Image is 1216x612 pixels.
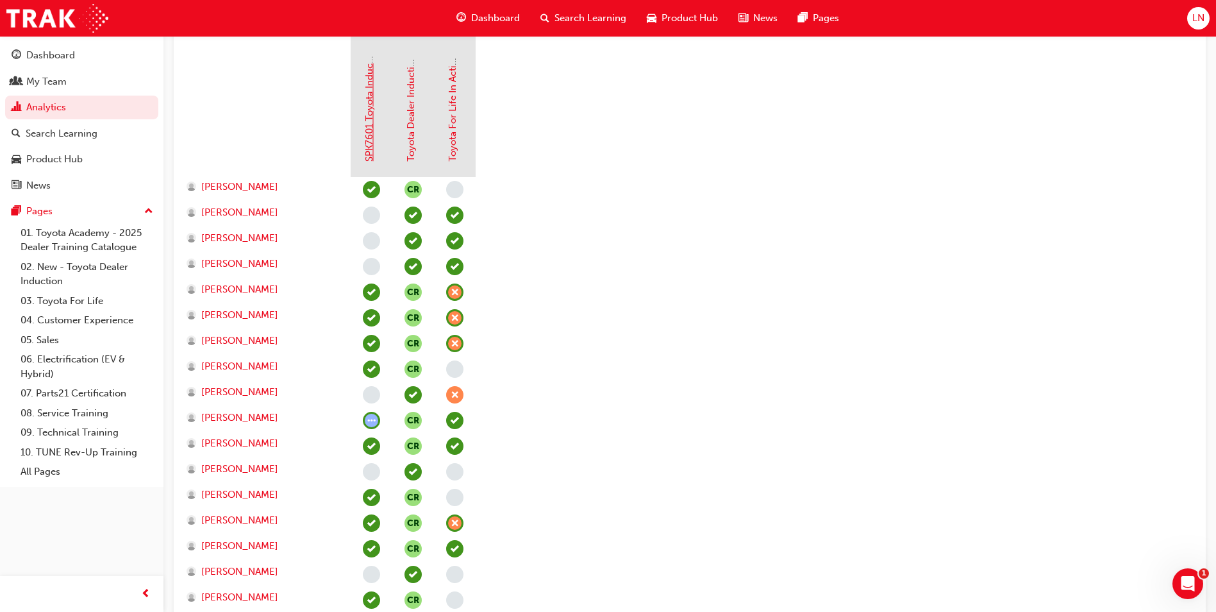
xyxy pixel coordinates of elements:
[738,10,748,26] span: news-icon
[404,540,422,557] span: null-icon
[404,412,422,429] button: null-icon
[446,412,463,429] span: learningRecordVerb_ATTEND-icon
[363,361,380,378] span: learningRecordVerb_COMPLETE-icon
[187,231,338,246] a: [PERSON_NAME]
[405,55,417,162] a: Toyota Dealer Induction
[404,181,422,198] button: null-icon
[363,181,380,198] span: learningRecordVerb_COMPLETE-icon
[201,180,278,194] span: [PERSON_NAME]
[201,385,278,400] span: [PERSON_NAME]
[187,539,338,554] a: [PERSON_NAME]
[201,436,278,451] span: [PERSON_NAME]
[1199,568,1209,579] span: 1
[187,436,338,451] a: [PERSON_NAME]
[201,462,278,477] span: [PERSON_NAME]
[201,359,278,374] span: [PERSON_NAME]
[201,513,278,528] span: [PERSON_NAME]
[26,178,51,193] div: News
[201,205,278,220] span: [PERSON_NAME]
[201,411,278,425] span: [PERSON_NAME]
[363,309,380,327] span: learningRecordVerb_COMPLETE-icon
[15,443,158,463] a: 10. TUNE Rev-Up Training
[798,10,808,26] span: pages-icon
[15,330,158,350] a: 05. Sales
[446,463,463,480] span: learningRecordVerb_NONE-icon
[12,102,21,114] span: chart-icon
[471,11,520,26] span: Dashboard
[201,334,278,348] span: [PERSON_NAME]
[201,565,278,579] span: [PERSON_NAME]
[187,359,338,374] a: [PERSON_NAME]
[15,223,158,257] a: 01. Toyota Academy - 2025 Dealer Training Catalogue
[446,438,463,455] span: learningRecordVerb_ATTEND-icon
[446,335,463,352] span: learningRecordVerb_ABSENT-icon
[404,591,422,609] button: null-icon
[26,204,53,219] div: Pages
[446,258,463,275] span: learningRecordVerb_ATTEND-icon
[187,334,338,348] a: [PERSON_NAME]
[15,350,158,384] a: 06. Electrification (EV & Hybrid)
[404,335,422,352] span: null-icon
[404,232,422,250] span: learningRecordVerb_PASS-icon
[5,96,158,119] a: Analytics
[26,74,67,89] div: My Team
[5,200,158,223] button: Pages
[201,257,278,271] span: [PERSON_NAME]
[404,514,422,532] span: null-icon
[363,284,380,301] span: learningRecordVerb_COMPLETE-icon
[12,76,21,88] span: people-icon
[446,5,530,31] a: guage-iconDashboard
[363,386,380,404] span: learningRecordVerb_NONE-icon
[5,122,158,146] a: Search Learning
[404,361,422,378] button: null-icon
[5,148,158,171] a: Product Hub
[404,309,422,327] button: null-icon
[446,566,463,583] span: learningRecordVerb_NONE-icon
[15,257,158,291] a: 02. New - Toyota Dealer Induction
[662,11,718,26] span: Product Hub
[26,48,75,63] div: Dashboard
[446,514,463,532] span: learningRecordVerb_ABSENT-icon
[446,284,463,301] span: learningRecordVerb_ABSENT-icon
[201,539,278,554] span: [PERSON_NAME]
[201,590,278,605] span: [PERSON_NAME]
[5,174,158,198] a: News
[201,231,278,246] span: [PERSON_NAME]
[446,309,463,327] span: learningRecordVerb_ABSENT-icon
[446,181,463,198] span: learningRecordVerb_NONE-icon
[187,411,338,425] a: [PERSON_NAME]
[187,205,338,220] a: [PERSON_NAME]
[363,540,380,557] span: learningRecordVerb_PASS-icon
[15,384,158,404] a: 07. Parts21 Certification
[404,463,422,480] span: learningRecordVerb_PASS-icon
[5,41,158,200] button: DashboardMy TeamAnalyticsSearch LearningProduct HubNews
[404,489,422,506] button: null-icon
[637,5,728,31] a: car-iconProduct Hub
[12,128,21,140] span: search-icon
[363,514,380,532] span: learningRecordVerb_PASS-icon
[554,11,626,26] span: Search Learning
[363,412,380,429] span: learningRecordVerb_ATTEMPT-icon
[187,488,338,502] a: [PERSON_NAME]
[363,463,380,480] span: learningRecordVerb_NONE-icon
[6,4,108,33] img: Trak
[15,310,158,330] a: 04. Customer Experience
[404,284,422,301] span: null-icon
[5,70,158,94] a: My Team
[363,591,380,609] span: learningRecordVerb_COMPLETE-icon
[446,386,463,404] span: learningRecordVerb_ABSENT-icon
[404,438,422,455] span: null-icon
[363,335,380,352] span: learningRecordVerb_PASS-icon
[12,180,21,192] span: news-icon
[187,308,338,323] a: [PERSON_NAME]
[540,10,549,26] span: search-icon
[26,126,97,141] div: Search Learning
[187,590,338,605] a: [PERSON_NAME]
[363,232,380,250] span: learningRecordVerb_NONE-icon
[363,207,380,224] span: learningRecordVerb_NONE-icon
[15,291,158,311] a: 03. Toyota For Life
[446,232,463,250] span: learningRecordVerb_ATTEND-icon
